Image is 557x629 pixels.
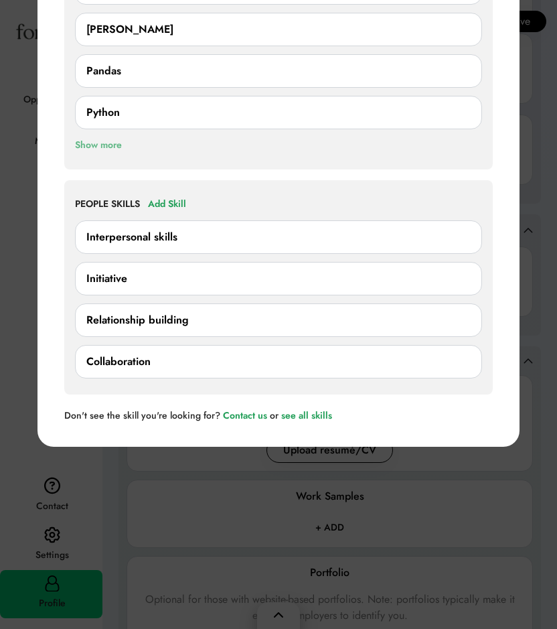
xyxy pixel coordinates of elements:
div: Interpersonal skills [86,229,177,245]
div: PEOPLE SKILLS [75,198,140,211]
div: Collaboration [86,354,151,370]
div: Contact us [223,411,267,420]
div: Initiative [86,271,127,287]
div: or [270,411,278,420]
div: Add Skill [148,196,186,212]
div: see all skills [281,411,332,420]
div: Don't see the skill you're looking for? [64,411,220,420]
div: Relationship building [86,312,189,328]
div: Show more [75,137,122,153]
div: [PERSON_NAME] [86,21,173,38]
div: Python [86,104,120,121]
div: Pandas [86,63,121,79]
